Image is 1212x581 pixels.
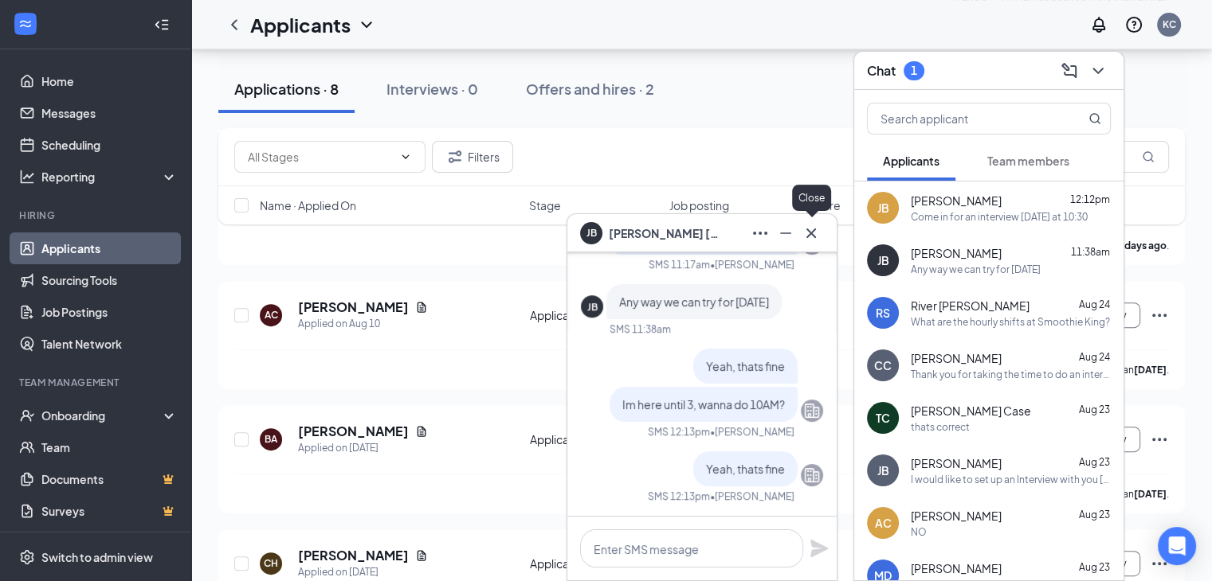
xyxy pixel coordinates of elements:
span: Job posting [669,197,729,213]
div: Application [530,307,660,323]
div: CC [874,357,892,373]
div: Interviews · 0 [386,79,478,99]
span: [PERSON_NAME] Case [911,403,1031,419]
span: Any way we can try for [DATE] [619,294,769,309]
div: SMS 12:13pm [648,425,710,439]
span: Name · Applied On [260,197,356,213]
a: Scheduling [41,129,178,161]
span: [PERSON_NAME] [911,560,1002,576]
a: DocumentsCrown [41,463,178,495]
svg: UserCheck [19,407,35,423]
span: [PERSON_NAME] [911,245,1002,261]
button: Ellipses [747,220,773,246]
svg: Company [802,466,822,485]
svg: Minimize [776,224,795,243]
span: Aug 24 [1079,298,1110,310]
div: NO [911,525,927,539]
svg: ChevronLeft [225,15,244,34]
div: SMS 12:13pm [648,489,710,503]
svg: Document [415,425,428,438]
input: Search applicant [868,103,1057,134]
div: Team Management [19,376,175,389]
span: Applicants [883,154,939,168]
svg: ChevronDown [1088,61,1108,80]
svg: ChevronDown [399,150,412,163]
span: • [PERSON_NAME] [710,489,794,503]
a: Home [41,65,178,97]
div: JB [877,462,889,478]
span: Aug 23 [1079,456,1110,468]
div: Switch to admin view [41,549,153,565]
svg: Collapse [154,17,170,33]
a: Talent Network [41,328,178,360]
span: Aug 24 [1079,351,1110,363]
div: I would like to set up an Interview with you [DATE] at 4:30 [911,473,1111,486]
span: [PERSON_NAME] [911,193,1002,209]
svg: Ellipses [1150,306,1169,325]
div: 1 [911,64,917,77]
h3: Chat [867,62,896,80]
div: Application [530,431,660,447]
svg: QuestionInfo [1124,15,1143,34]
svg: Document [415,301,428,314]
b: 9 days ago [1117,240,1167,252]
button: Minimize [773,220,798,246]
button: Filter Filters [432,141,513,173]
div: Applied on [DATE] [298,564,428,580]
span: Aug 23 [1079,404,1110,415]
span: [PERSON_NAME] [PERSON_NAME] [609,224,720,242]
span: 12:12pm [1070,193,1110,205]
div: Hiring [19,209,175,222]
span: [PERSON_NAME] [911,350,1002,366]
div: Applications · 8 [234,79,339,99]
svg: MagnifyingGlass [1142,150,1155,163]
svg: Filter [445,147,465,166]
span: Stage [529,197,561,213]
svg: Notifications [1089,15,1108,34]
svg: Cross [802,224,821,243]
div: What are the hourly shifts at Smoothie King? [911,315,1110,329]
div: CH [264,556,278,570]
h1: Applicants [250,11,351,38]
svg: WorkstreamLogo [18,16,33,32]
svg: Ellipses [751,224,770,243]
div: RS [876,305,890,321]
div: Close [792,185,831,211]
button: ChevronDown [1085,58,1111,84]
div: Thank you for taking the time to do an interview with me! [911,368,1111,381]
div: KC [1163,18,1176,31]
svg: Settings [19,549,35,565]
div: Applied on [DATE] [298,440,428,456]
svg: MagnifyingGlass [1088,112,1101,125]
span: Aug 23 [1079,509,1110,521]
span: Yeah, thats fine [706,462,785,476]
a: Team [41,431,178,463]
svg: Ellipses [1150,554,1169,573]
svg: Plane [810,539,829,558]
span: Aug 23 [1079,561,1110,573]
div: Reporting [41,169,178,185]
a: Sourcing Tools [41,264,178,296]
h5: [PERSON_NAME] [298,298,409,316]
input: All Stages [248,148,393,166]
div: SMS 11:17am [649,258,710,271]
div: Any way we can try for [DATE] [911,263,1041,276]
span: Im here until 3, wanna do 10AM? [622,397,785,411]
div: Open Intercom Messenger [1158,527,1196,565]
a: Job Postings [41,296,178,328]
a: SurveysCrown [41,495,178,527]
div: TC [876,410,890,426]
button: ComposeMessage [1057,58,1082,84]
svg: Document [415,549,428,562]
div: Onboarding [41,407,164,423]
span: [PERSON_NAME] [911,508,1002,524]
svg: Ellipses [1150,430,1169,449]
span: [PERSON_NAME] [911,455,1002,471]
div: JB [877,252,889,268]
b: [DATE] [1134,364,1167,376]
span: • [PERSON_NAME] [710,258,794,271]
a: Applicants [41,232,178,264]
svg: ComposeMessage [1060,61,1079,80]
